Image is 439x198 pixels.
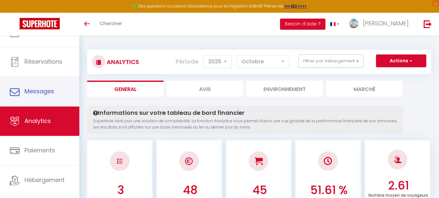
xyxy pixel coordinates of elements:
h3: 51.61 % [299,183,359,197]
img: NO IMAGE [117,159,122,164]
span: Calendriers [24,28,58,36]
a: >>> ICI <<<< [284,3,307,9]
li: Environnement [246,81,323,97]
img: Super Booking [20,18,60,29]
span: Réservations [24,58,62,66]
button: Besoin d'aide ? [280,19,325,30]
li: General [87,81,164,97]
h3: 3 [90,183,151,197]
h3: Analytics [105,54,139,69]
span: [PERSON_NAME] [363,19,409,27]
button: Filtrer par hébergement [298,54,364,68]
span: Hébergement [24,176,65,184]
p: SuperHote n'est pas une solution de comptabilité. La fonction Analytics vous permet d'avoir une v... [93,118,398,130]
li: Avis [167,81,243,97]
span: Messages [24,87,54,96]
span: Analytics [24,117,51,125]
a: ... [PERSON_NAME] [344,13,417,36]
h4: Informations sur votre tableau de bord financier [93,109,398,116]
a: Chercher [95,13,127,36]
button: Actions [376,54,426,68]
h3: 45 [229,183,290,197]
li: Marché [326,81,402,97]
h3: 48 [160,183,220,197]
h3: 2.61 [368,179,429,192]
img: logout [424,20,432,28]
img: ... [349,19,359,28]
span: Paiements [24,146,55,155]
span: Chercher [100,20,122,27]
label: Période [176,54,198,69]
